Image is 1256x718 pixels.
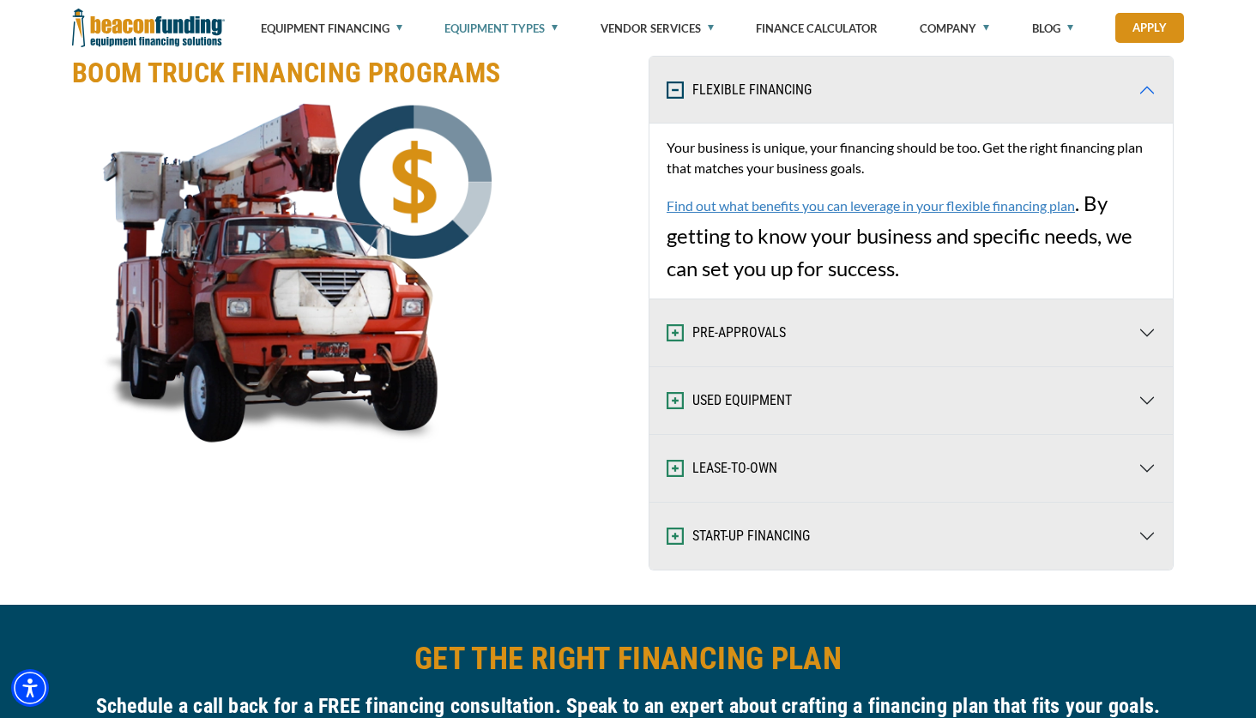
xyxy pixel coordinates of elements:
[667,460,684,477] img: Expand and Collapse Icon
[72,639,1184,679] h2: GET THE RIGHT FINANCING PLAN
[72,103,501,446] img: Boom truck
[667,324,684,341] img: Expand and Collapse Icon
[1115,13,1184,43] a: Apply
[667,528,684,545] img: Expand and Collapse Icon
[649,57,1173,124] button: FLEXIBLE FINANCING
[649,503,1173,570] button: START-UP FINANCING
[667,197,1075,214] a: Find out what benefits you can leverage in your flexible financing plan
[667,137,1156,178] p: Your business is unique, your financing should be too. Get the right financing plan that matches ...
[11,669,49,707] div: Accessibility Menu
[667,137,1156,281] span: . By getting to know your business and specific needs, we can set you up for success.
[649,367,1173,434] button: USED EQUIPMENT
[649,299,1173,366] button: PRE-APPROVALS
[72,56,618,90] h3: BOOM TRUCK FINANCING PROGRAMS
[667,81,684,99] img: Expand and Collapse Icon
[649,435,1173,502] button: LEASE-TO-OWN
[667,392,684,409] img: Expand and Collapse Icon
